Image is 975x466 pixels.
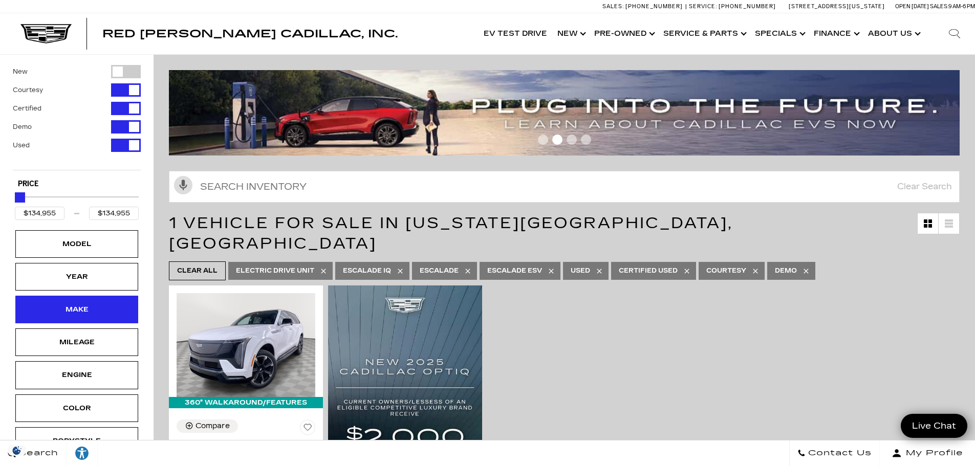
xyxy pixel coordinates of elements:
[177,264,218,277] span: Clear All
[15,296,138,323] div: MakeMake
[907,420,961,432] span: Live Chat
[15,189,139,220] div: Price
[880,440,975,466] button: Open user profile menu
[689,3,717,10] span: Service:
[15,207,64,220] input: Minimum
[51,369,102,381] div: Engine
[13,122,32,132] label: Demo
[538,135,548,145] span: Go to slide 1
[479,13,552,54] a: EV Test Drive
[15,361,138,389] div: EngineEngine
[685,4,778,9] a: Service: [PHONE_NUMBER]
[13,140,30,150] label: Used
[15,427,138,455] div: BodystyleBodystyle
[196,421,230,431] div: Compare
[625,3,683,10] span: [PHONE_NUMBER]
[15,328,138,356] div: MileageMileage
[719,3,776,10] span: [PHONE_NUMBER]
[789,440,880,466] a: Contact Us
[589,13,658,54] a: Pre-Owned
[169,397,323,408] div: 360° WalkAround/Features
[13,103,41,114] label: Certified
[902,446,963,460] span: My Profile
[420,264,459,277] span: Escalade
[901,414,967,438] a: Live Chat
[177,293,315,397] img: 2025 Cadillac ESCALADE IQ Sport 1
[16,446,58,460] span: Search
[5,445,29,456] img: Opt-Out Icon
[809,13,863,54] a: Finance
[15,263,138,291] div: YearYear
[706,264,746,277] span: Courtesy
[177,439,308,449] span: New 2025
[602,4,685,9] a: Sales: [PHONE_NUMBER]
[948,3,975,10] span: 9 AM-6 PM
[18,180,136,189] h5: Price
[13,85,43,95] label: Courtesy
[169,214,733,253] span: 1 Vehicle for Sale in [US_STATE][GEOGRAPHIC_DATA], [GEOGRAPHIC_DATA]
[89,207,139,220] input: Maximum
[169,171,960,203] input: Search Inventory
[20,24,72,43] img: Cadillac Dark Logo with Cadillac White Text
[51,435,102,447] div: Bodystyle
[67,440,98,466] a: Explore your accessibility options
[658,13,750,54] a: Service & Parts
[571,264,590,277] span: Used
[487,264,542,277] span: Escalade ESV
[51,238,102,250] div: Model
[895,3,929,10] span: Open [DATE]
[15,394,138,422] div: ColorColor
[13,65,141,170] div: Filter by Vehicle Type
[619,264,678,277] span: Certified Used
[806,446,872,460] span: Contact Us
[15,230,138,258] div: ModelModel
[15,192,25,203] div: Maximum Price
[930,3,948,10] span: Sales:
[236,264,314,277] span: Electric drive unit
[51,337,102,348] div: Mileage
[775,264,797,277] span: Demo
[934,13,975,54] div: Search
[863,13,924,54] a: About Us
[174,176,192,194] svg: Click to toggle on voice search
[750,13,809,54] a: Specials
[51,271,102,282] div: Year
[67,446,97,461] div: Explore your accessibility options
[5,445,29,456] section: Click to Open Cookie Consent Modal
[169,70,967,156] img: ev-blog-post-banners4
[581,135,591,145] span: Go to slide 4
[918,213,938,234] a: Grid View
[102,28,398,40] span: Red [PERSON_NAME] Cadillac, Inc.
[567,135,577,145] span: Go to slide 3
[300,419,315,439] button: Save Vehicle
[51,403,102,414] div: Color
[177,419,238,433] button: Compare Vehicle
[552,13,589,54] a: New
[552,135,562,145] span: Go to slide 2
[51,304,102,315] div: Make
[602,3,624,10] span: Sales:
[343,264,391,277] span: ESCALADE IQ
[13,66,28,77] label: New
[789,3,885,10] a: [STREET_ADDRESS][US_STATE]
[102,29,398,39] a: Red [PERSON_NAME] Cadillac, Inc.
